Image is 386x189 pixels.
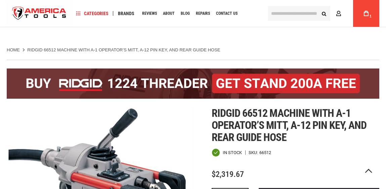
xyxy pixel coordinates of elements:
[216,11,238,15] span: Contact Us
[7,47,20,53] a: Home
[370,14,372,18] span: 1
[139,9,160,18] a: Reviews
[223,150,242,155] span: In stock
[7,1,72,26] a: store logo
[178,9,193,18] a: Blog
[292,168,386,189] iframe: LiveChat chat widget
[115,9,137,18] a: Brands
[7,1,72,26] img: America Tools
[259,150,271,155] div: 66512
[212,170,244,179] span: $2,319.67
[7,68,379,99] img: BOGO: Buy the RIDGID® 1224 Threader (26092), get the 92467 200A Stand FREE!
[249,150,259,155] strong: SKU
[193,9,213,18] a: Repairs
[212,107,367,144] span: Ridgid 66512 machine with a-1 operator’s mitt, a-12 pin key, and rear guide hose
[213,9,241,18] a: Contact Us
[160,9,178,18] a: About
[27,47,220,52] strong: RIDGID 66512 MACHINE WITH A-1 OPERATOR’S MITT, A-12 PIN KEY, AND REAR GUIDE HOSE
[317,7,330,20] button: Search
[196,11,210,15] span: Repairs
[163,11,175,15] span: About
[181,11,190,15] span: Blog
[118,11,134,16] span: Brands
[142,11,157,15] span: Reviews
[212,148,242,157] div: Availability
[76,11,109,16] span: Categories
[73,9,112,18] a: Categories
